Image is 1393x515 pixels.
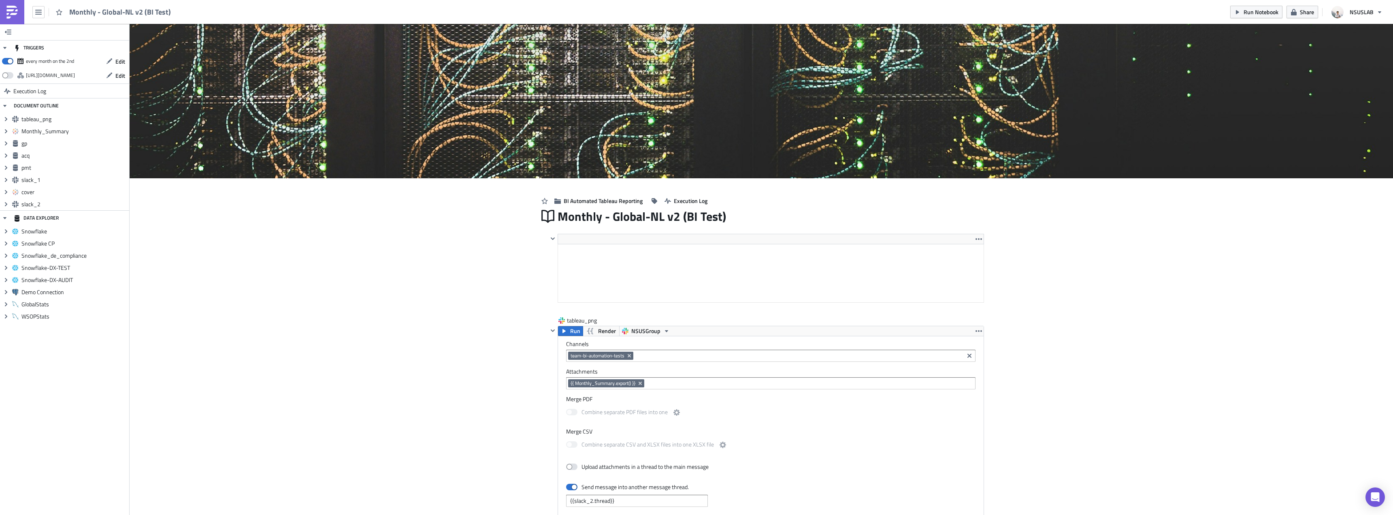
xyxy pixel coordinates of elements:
span: Monthly_Summary [21,128,127,135]
div: DATA EXPLORER [14,211,59,225]
span: WSOPStats [21,313,127,320]
span: Execution Log [13,84,46,98]
iframe: Rich Text Area [558,244,984,302]
span: pmt [21,164,127,171]
span: team-bi-automation-tests [571,353,624,359]
span: Snowflake CP [21,240,127,247]
label: Merge CSV [566,428,976,435]
span: Demo Connection [21,288,127,296]
span: Snowflake-DX-AUDIT [21,276,127,284]
span: BI Automated Tableau Reporting [564,197,643,205]
button: Clear selected items [965,351,974,361]
span: Edit [115,57,125,66]
input: {{ slack_1.thread }} [566,495,708,507]
span: Run Notebook [1244,8,1278,16]
div: https://pushmetrics.io/api/v1/report/RelZ710oQW/webhook?token=456426df180b4c12ba5981fd9840f048 [26,69,75,81]
span: cover [21,188,127,196]
span: tableau_png [21,115,127,123]
span: Run [570,326,580,336]
label: Channels [566,340,976,348]
button: Combine separate CSV and XLSX files into one XLSX file [718,440,728,450]
label: Upload attachments in a thread to the main message [566,463,709,470]
button: Render [583,326,620,336]
span: {{ Monthly_Summary.export() }} [571,380,635,387]
span: gp [21,140,127,147]
span: Edit [115,71,125,80]
button: BI Automated Tableau Reporting [550,194,647,207]
span: tableau_png [567,316,599,325]
span: Execution Log [674,197,707,205]
div: every month on the 2nd [26,55,74,67]
span: Snowflake [21,228,127,235]
div: TRIGGERS [14,41,44,55]
button: NSUSLAB [1327,3,1387,21]
button: Remove Tag [626,352,633,360]
label: Combine separate CSV and XLSX files into one XLSX file [566,440,728,450]
button: Run Notebook [1230,6,1282,18]
button: Hide content [548,326,558,335]
img: Avatar [1331,5,1344,19]
span: slack_2 [21,201,127,208]
button: Hide content [548,234,558,244]
button: NSUSGroup [619,326,673,336]
label: Merge PDF [566,395,976,403]
button: Edit [102,69,129,82]
div: Open Intercom Messenger [1365,487,1385,507]
button: Execution Log [660,194,711,207]
button: Remove Tag [637,379,644,387]
button: Share [1287,6,1318,18]
span: Snowflake-DX-TEST [21,264,127,271]
img: PushMetrics [6,6,19,19]
span: NSUSLAB [1350,8,1374,16]
div: DOCUMENT OUTLINE [14,98,59,113]
span: slack_1 [21,176,127,184]
span: Share [1300,8,1314,16]
span: GlobalStats [21,301,127,308]
span: Snowflake_de_compliance [21,252,127,259]
label: Combine separate PDF files into one [566,408,682,418]
span: Monthly - Global-NL v2 (BI Test) [558,209,727,224]
label: Send message into another message thread. [566,483,690,491]
button: Edit [102,55,129,68]
span: Render [598,326,616,336]
img: Cover Image [130,24,1393,178]
span: NSUSGroup [631,326,660,336]
label: Attachments [566,368,976,375]
button: Run [558,326,583,336]
span: Monthly - Global-NL v2 (BI Test) [69,7,172,17]
span: acq [21,152,127,159]
button: Combine separate PDF files into one [672,408,682,417]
